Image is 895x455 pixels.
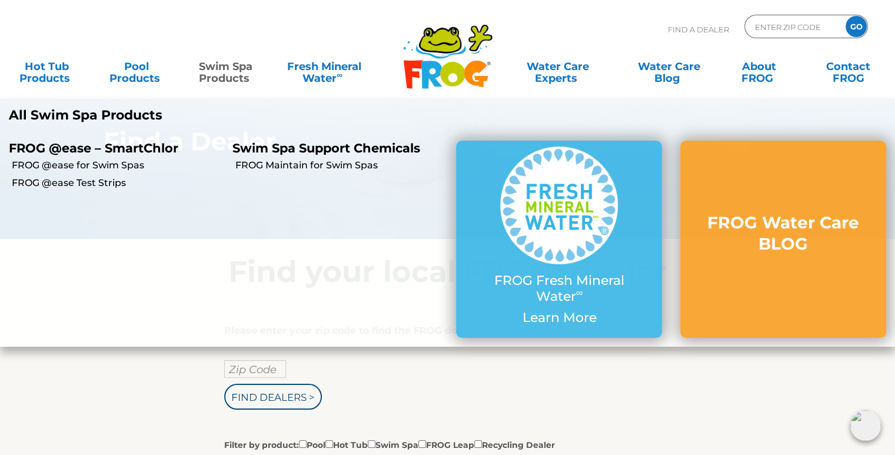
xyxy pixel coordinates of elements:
a: FROG @ease for Swim Spas [12,159,224,172]
input: GO [846,16,867,37]
a: Fresh MineralWater∞ [281,55,368,78]
input: Filter by product:PoolHot TubSwim SpaFROG LeapRecycling Dealer [474,440,482,448]
h3: FROG Water Care BLOG [704,212,863,255]
input: Filter by product:PoolHot TubSwim SpaFROG LeapRecycling Dealer [299,440,307,448]
input: Filter by product:PoolHot TubSwim SpaFROG LeapRecycling Dealer [325,440,333,448]
a: All Swim Spa Products [9,108,438,123]
a: Hot TubProducts [12,55,81,78]
a: FROG Maintain for Swim Spas [235,159,447,172]
p: Learn More [480,310,638,326]
a: Swim SpaProducts [191,55,261,78]
input: Find Dealers > [224,384,322,410]
label: Filter by product: Pool Hot Tub Swim Spa FROG Leap Recycling Dealer [224,438,555,451]
sup: ∞ [337,70,342,79]
p: FROG Fresh Mineral Water [480,273,638,304]
p: Swim Spa Support Chemicals [232,141,438,155]
p: FROG @ease – SmartChlor [9,141,215,155]
a: Water CareExperts [501,55,614,78]
sup: ∞ [576,287,583,298]
a: PoolProducts [101,55,171,78]
a: AboutFROG [724,55,793,78]
a: Water CareBlog [634,55,704,78]
p: Find A Dealer [668,15,729,44]
a: FROG @ease Test Strips [12,177,224,190]
a: ContactFROG [814,55,883,78]
input: Filter by product:PoolHot TubSwim SpaFROG LeapRecycling Dealer [418,440,426,448]
input: Filter by product:PoolHot TubSwim SpaFROG LeapRecycling Dealer [368,440,375,448]
img: openIcon [850,410,881,441]
a: FROG Fresh Mineral Water∞ Learn More [480,147,638,331]
a: FROG Water Care BLOG [704,212,863,267]
input: Zip Code Form [754,18,833,35]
